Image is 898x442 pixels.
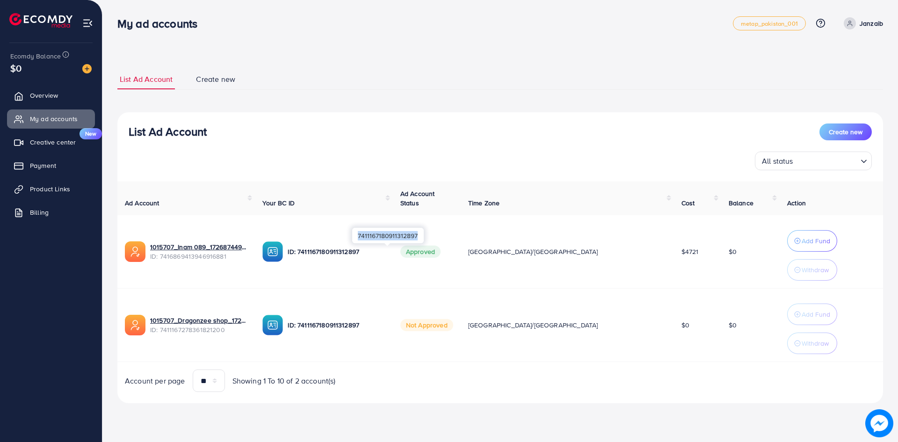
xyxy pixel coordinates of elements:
[829,127,862,137] span: Create new
[150,242,247,261] div: <span class='underline'>1015707_Inam 089_1726874498808</span></br>7416869413946916881
[117,17,205,30] h3: My ad accounts
[796,152,857,168] input: Search for option
[819,123,872,140] button: Create new
[802,309,830,320] p: Add Fund
[150,242,247,252] a: 1015707_Inam 089_1726874498808
[840,17,883,29] a: Janzaib
[681,320,689,330] span: $0
[7,156,95,175] a: Payment
[729,198,753,208] span: Balance
[150,325,247,334] span: ID: 7411167278361821200
[10,51,61,61] span: Ecomdy Balance
[30,91,58,100] span: Overview
[729,247,737,256] span: $0
[7,86,95,105] a: Overview
[7,180,95,198] a: Product Links
[262,198,295,208] span: Your BC ID
[787,259,837,281] button: Withdraw
[288,246,385,257] p: ID: 7411167180911312897
[262,241,283,262] img: ic-ba-acc.ded83a64.svg
[150,316,247,335] div: <span class='underline'>1015707_Dragonzee shop_1725546850041</span></br>7411167278361821200
[9,13,72,28] img: logo
[400,246,441,258] span: Approved
[787,333,837,354] button: Withdraw
[125,241,145,262] img: ic-ads-acc.e4c84228.svg
[150,252,247,261] span: ID: 7416869413946916881
[196,74,235,85] span: Create new
[755,152,872,170] div: Search for option
[30,184,70,194] span: Product Links
[860,18,883,29] p: Janzaib
[802,235,830,246] p: Add Fund
[30,138,76,147] span: Creative center
[400,189,435,208] span: Ad Account Status
[802,338,829,349] p: Withdraw
[262,315,283,335] img: ic-ba-acc.ded83a64.svg
[7,203,95,222] a: Billing
[125,315,145,335] img: ic-ads-acc.e4c84228.svg
[129,125,207,138] h3: List Ad Account
[30,161,56,170] span: Payment
[468,247,598,256] span: [GEOGRAPHIC_DATA]/[GEOGRAPHIC_DATA]
[7,60,25,77] span: $0
[729,320,737,330] span: $0
[150,316,247,325] a: 1015707_Dragonzee shop_1725546850041
[400,319,453,331] span: Not Approved
[865,409,893,437] img: image
[787,304,837,325] button: Add Fund
[288,319,385,331] p: ID: 7411167180911312897
[733,16,806,30] a: metap_pakistan_001
[352,228,424,243] div: 7411167180911312897
[80,128,102,139] span: New
[7,109,95,128] a: My ad accounts
[681,198,695,208] span: Cost
[120,74,173,85] span: List Ad Account
[787,230,837,252] button: Add Fund
[125,198,159,208] span: Ad Account
[125,376,185,386] span: Account per page
[760,154,795,168] span: All status
[30,208,49,217] span: Billing
[468,198,500,208] span: Time Zone
[802,264,829,275] p: Withdraw
[468,320,598,330] span: [GEOGRAPHIC_DATA]/[GEOGRAPHIC_DATA]
[741,21,798,27] span: metap_pakistan_001
[30,114,78,123] span: My ad accounts
[232,376,336,386] span: Showing 1 To 10 of 2 account(s)
[82,18,93,29] img: menu
[82,64,92,73] img: image
[787,198,806,208] span: Action
[7,133,95,152] a: Creative centerNew
[681,247,699,256] span: $4721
